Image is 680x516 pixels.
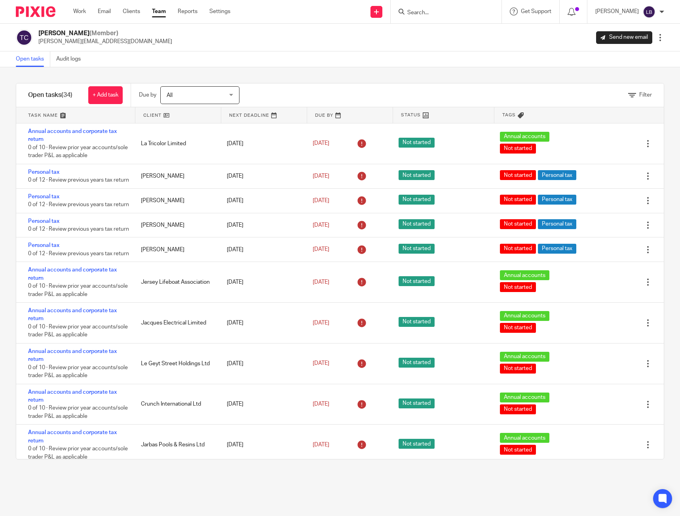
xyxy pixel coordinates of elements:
a: Annual accounts and corporate tax return [28,430,117,443]
span: Not started [399,439,435,449]
div: [DATE] [219,437,305,453]
span: [DATE] [313,247,329,252]
span: Not started [500,244,536,254]
a: Email [98,8,111,15]
span: [DATE] [313,279,329,285]
h1: Open tasks [28,91,72,99]
span: Annual accounts [500,352,549,362]
div: [DATE] [219,217,305,233]
span: [DATE] [313,361,329,366]
img: Pixie [16,6,55,17]
a: Open tasks [16,51,50,67]
span: Annual accounts [500,311,549,321]
span: 0 of 10 · Review prior year accounts/sole trader P&L as applicable [28,406,128,419]
span: All [167,93,173,98]
span: Not started [399,358,435,368]
span: Filter [639,92,652,98]
span: 0 of 12 · Review previous years tax return [28,251,129,256]
span: Not started [399,195,435,205]
div: Le Geyt Street Holdings Ltd [133,356,219,372]
a: Annual accounts and corporate tax return [28,389,117,403]
div: [DATE] [219,356,305,372]
span: Not started [399,219,435,229]
img: svg%3E [643,6,655,18]
div: [PERSON_NAME] [133,168,219,184]
span: Tags [502,112,516,118]
span: [DATE] [313,222,329,228]
span: Not started [500,170,536,180]
span: Personal tax [538,244,576,254]
span: Personal tax [538,170,576,180]
span: [DATE] [313,198,329,203]
span: (Member) [89,30,118,36]
span: Not started [399,170,435,180]
span: Annual accounts [500,393,549,402]
span: Get Support [521,9,551,14]
div: [PERSON_NAME] [133,217,219,233]
div: [DATE] [219,315,305,331]
span: Not started [399,138,435,148]
a: Team [152,8,166,15]
div: Jersey Lifeboat Association [133,274,219,290]
span: Not started [500,219,536,229]
span: 0 of 10 · Review prior year accounts/sole trader P&L as applicable [28,324,128,338]
a: Personal tax [28,243,59,248]
span: (34) [61,92,72,98]
a: Personal tax [28,218,59,224]
div: Jacques Electrical Limited [133,315,219,331]
span: Personal tax [538,219,576,229]
div: [DATE] [219,193,305,209]
span: Not started [399,276,435,286]
a: Annual accounts and corporate tax return [28,349,117,362]
span: Not started [399,398,435,408]
span: Not started [500,323,536,333]
a: Work [73,8,86,15]
span: 0 of 10 · Review prior year accounts/sole trader P&L as applicable [28,145,128,159]
p: [PERSON_NAME][EMAIL_ADDRESS][DOMAIN_NAME] [38,38,172,46]
div: Jarbas Pools & Resins Ltd [133,437,219,453]
h2: [PERSON_NAME] [38,29,172,38]
div: La Tricolor Limited [133,136,219,152]
span: [DATE] [313,320,329,326]
div: [DATE] [219,242,305,258]
span: 0 of 12 · Review previous years tax return [28,202,129,207]
span: Personal tax [538,195,576,205]
span: 0 of 10 · Review prior year accounts/sole trader P&L as applicable [28,446,128,460]
span: Not started [399,317,435,327]
p: Due by [139,91,156,99]
span: [DATE] [313,401,329,407]
span: 0 of 10 · Review prior year accounts/sole trader P&L as applicable [28,283,128,297]
span: [DATE] [313,442,329,448]
div: Crunch International Ltd [133,396,219,412]
span: Annual accounts [500,270,549,280]
a: Personal tax [28,194,59,199]
span: Not started [399,244,435,254]
a: Reports [178,8,198,15]
div: [DATE] [219,168,305,184]
a: + Add task [88,86,123,104]
span: Not started [500,195,536,205]
span: Not started [500,282,536,292]
span: 0 of 12 · Review previous years tax return [28,226,129,232]
span: Status [401,112,421,118]
a: Personal tax [28,169,59,175]
span: Not started [500,445,536,455]
a: Annual accounts and corporate tax return [28,267,117,281]
span: Not started [500,364,536,374]
img: svg%3E [16,29,32,46]
a: Settings [209,8,230,15]
p: [PERSON_NAME] [595,8,639,15]
span: Not started [500,144,536,154]
div: [DATE] [219,274,305,290]
span: Not started [500,404,536,414]
span: Annual accounts [500,132,549,142]
span: 0 of 10 · Review prior year accounts/sole trader P&L as applicable [28,365,128,379]
div: [DATE] [219,136,305,152]
div: [PERSON_NAME] [133,193,219,209]
a: Audit logs [56,51,87,67]
span: [DATE] [313,141,329,146]
a: Clients [123,8,140,15]
div: [DATE] [219,396,305,412]
span: 0 of 12 · Review previous years tax return [28,177,129,183]
input: Search [406,9,478,17]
